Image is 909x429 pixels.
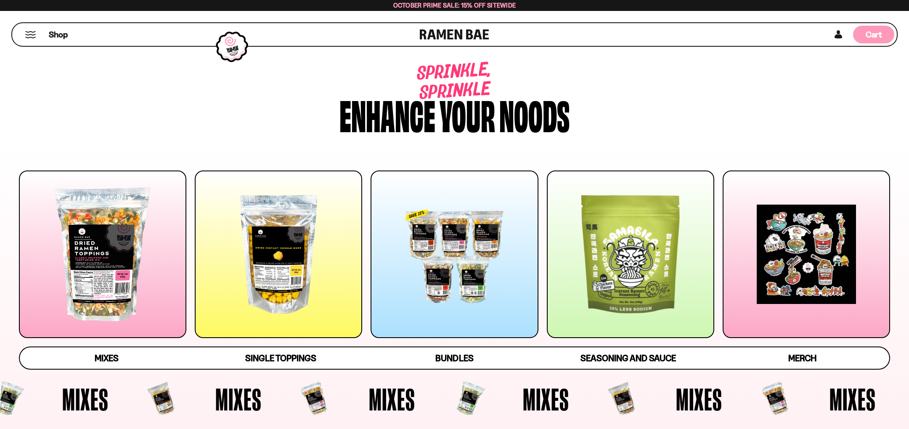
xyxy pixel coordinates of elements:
span: Mixes [369,384,415,415]
span: Shop [49,29,68,40]
span: Mixes [215,384,262,415]
a: Shop [49,26,68,43]
span: Mixes [523,384,569,415]
span: Mixes [95,353,119,363]
span: Mixes [676,384,722,415]
span: Single Toppings [245,353,316,363]
div: Enhance [339,94,435,134]
span: Seasoning and Sauce [580,353,676,363]
button: Mobile Menu Trigger [25,31,36,38]
div: Cart [853,23,894,46]
span: Cart [866,29,882,40]
div: your [440,94,495,134]
a: Merch [715,347,889,369]
a: Seasoning and Sauce [541,347,715,369]
div: noods [499,94,570,134]
span: Bundles [435,353,473,363]
a: Single Toppings [194,347,368,369]
span: Merch [788,353,816,363]
span: October Prime Sale: 15% off Sitewide [393,1,516,9]
a: Mixes [20,347,193,369]
a: Bundles [368,347,541,369]
span: Mixes [62,384,109,415]
span: Mixes [829,384,876,415]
